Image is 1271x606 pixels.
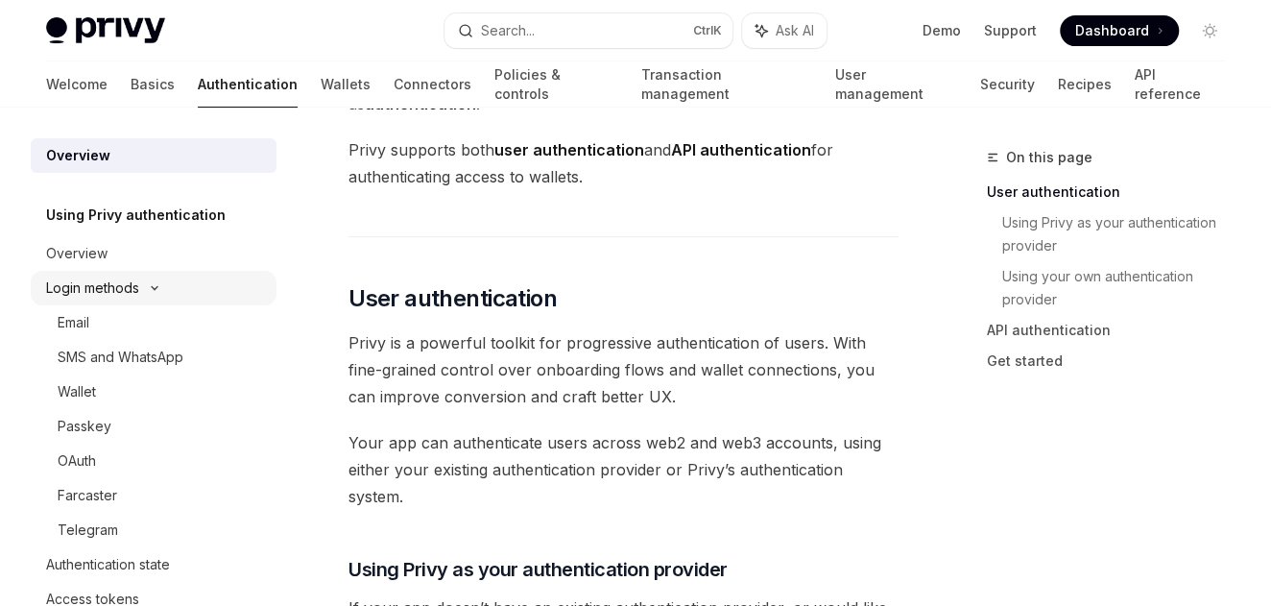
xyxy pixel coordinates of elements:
div: Telegram [58,519,118,542]
span: Ask AI [775,21,813,40]
a: Overview [31,138,276,173]
a: Authentication [198,61,298,108]
button: Toggle dark mode [1194,15,1225,46]
button: Search...CtrlK [444,13,733,48]
a: Passkey [31,409,276,444]
div: Overview [46,242,108,265]
a: Security [980,61,1035,108]
a: Basics [131,61,175,108]
div: Passkey [58,415,111,438]
a: OAuth [31,444,276,478]
a: Connectors [394,61,471,108]
a: Farcaster [31,478,276,513]
a: Welcome [46,61,108,108]
a: Wallet [31,375,276,409]
span: User authentication [348,283,557,314]
a: Using your own authentication provider [1002,261,1240,315]
div: OAuth [58,449,96,473]
div: Authentication state [46,553,170,576]
a: Support [984,21,1037,40]
a: Telegram [31,513,276,547]
span: Your app can authenticate users across web2 and web3 accounts, using either your existing authent... [348,429,899,510]
a: Wallets [321,61,371,108]
a: Using Privy as your authentication provider [1002,207,1240,261]
a: API authentication [987,315,1240,346]
div: Search... [481,19,535,42]
a: User authentication [987,177,1240,207]
div: Farcaster [58,484,117,507]
a: Recipes [1058,61,1112,108]
span: On this page [1006,146,1092,169]
span: Using Privy as your authentication provider [348,556,728,583]
span: Dashboard [1075,21,1149,40]
h5: Using Privy authentication [46,204,226,227]
span: Ctrl K [692,23,721,38]
a: Email [31,305,276,340]
div: Overview [46,144,110,167]
div: SMS and WhatsApp [58,346,183,369]
a: Overview [31,236,276,271]
a: Transaction management [641,61,812,108]
div: Email [58,311,89,334]
img: light logo [46,17,165,44]
a: Authentication state [31,547,276,582]
button: Ask AI [742,13,827,48]
strong: user authentication [494,140,644,159]
span: Privy is a powerful toolkit for progressive authentication of users. With fine-grained control ov... [348,329,899,410]
a: Get started [987,346,1240,376]
a: Demo [923,21,961,40]
strong: API authentication [671,140,811,159]
div: Login methods [46,277,139,300]
span: Privy supports both and for authenticating access to wallets. [348,136,899,190]
div: Wallet [58,380,96,403]
a: SMS and WhatsApp [31,340,276,375]
a: API reference [1135,61,1225,108]
a: Dashboard [1060,15,1179,46]
a: User management [835,61,957,108]
a: Policies & controls [494,61,618,108]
